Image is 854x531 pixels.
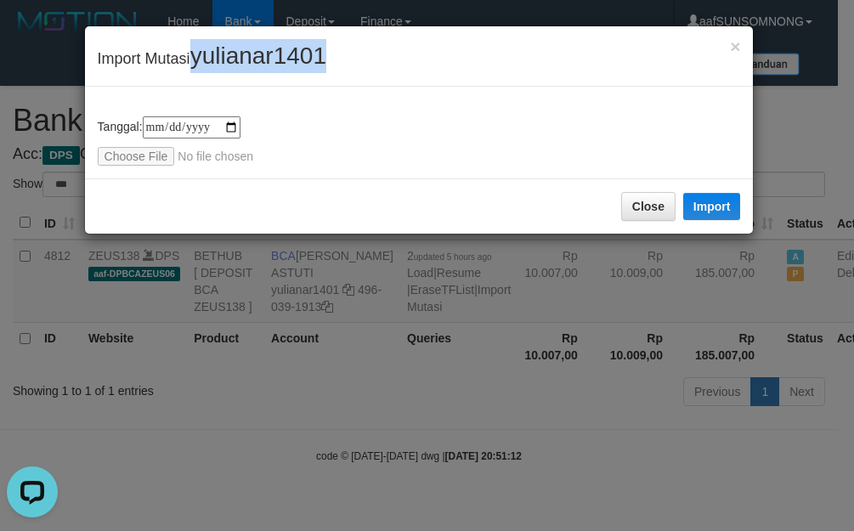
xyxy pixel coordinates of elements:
div: Tanggal: [98,116,741,166]
button: Open LiveChat chat widget [7,7,58,58]
button: Close [621,192,676,221]
span: × [730,37,740,56]
span: yulianar1401 [190,42,326,69]
button: Import [683,193,741,220]
button: Close [730,37,740,55]
span: Import Mutasi [98,50,326,67]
